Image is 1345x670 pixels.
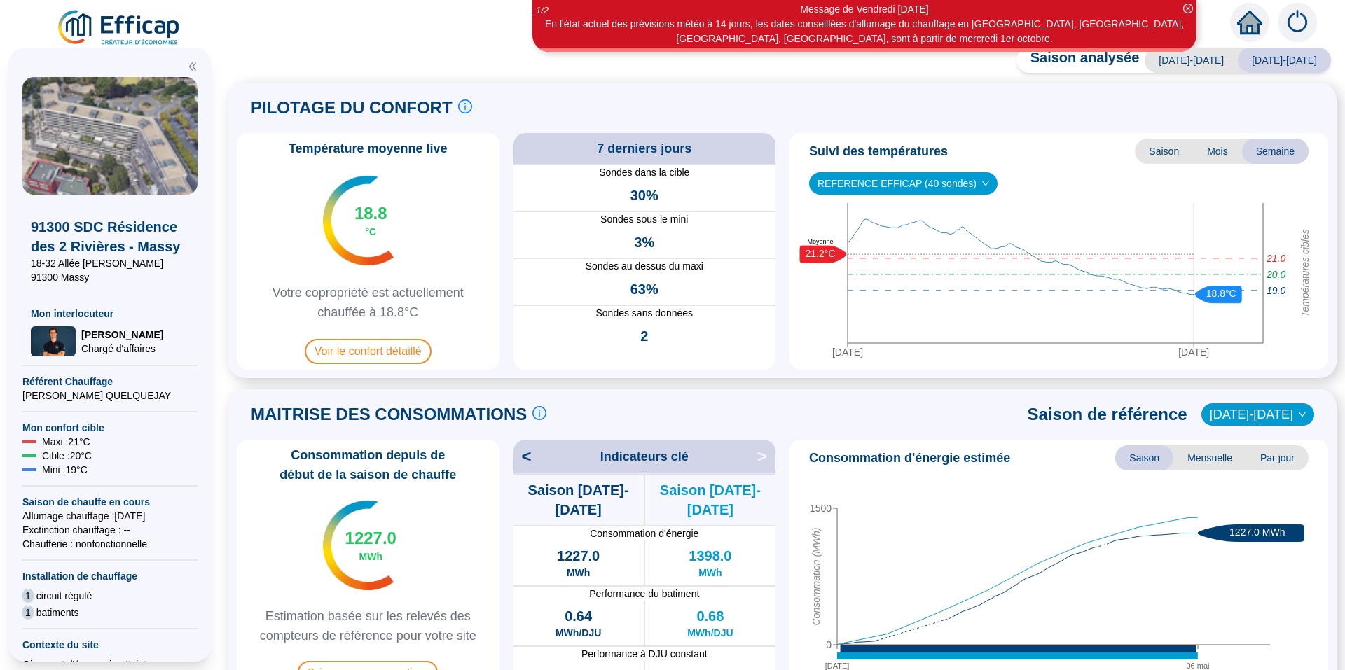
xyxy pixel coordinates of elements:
[536,5,549,15] i: 1 / 2
[36,606,79,620] span: batiments
[42,463,88,477] span: Mini : 19 °C
[242,606,494,645] span: Estimation basée sur les relevés des compteurs de référence pour votre site
[826,639,832,650] tspan: 0
[36,589,92,603] span: circuit régulé
[22,589,34,603] span: 1
[242,445,494,484] span: Consommation depuis de début de la saison de chauffe
[513,526,776,540] span: Consommation d'énergie
[534,2,1194,17] div: Message de Vendredi [DATE]
[1237,10,1262,35] span: home
[811,528,822,626] tspan: Consommation (MWh)
[22,421,198,435] span: Mon confort cible
[513,587,776,601] span: Performance du batiment
[513,212,776,227] span: Sondes sous le mini
[31,256,189,284] span: 18-32 Allée [PERSON_NAME] 91300 Massy
[513,259,776,274] span: Sondes au dessus du maxi
[1186,662,1209,670] tspan: 06 mai
[513,647,776,661] span: Performance à DJU constant
[1238,48,1331,73] span: [DATE]-[DATE]
[1229,526,1285,538] text: 1227.0 MWh
[825,662,850,670] tspan: [DATE]
[630,279,658,299] span: 63%
[31,217,189,256] span: 91300 SDC Résidence des 2 Rivières - Massy
[806,248,836,259] text: 21.2°C
[22,638,198,652] span: Contexte du site
[640,326,648,346] span: 2
[42,435,90,449] span: Maxi : 21 °C
[323,501,394,590] img: indicateur températures
[757,445,775,468] span: >
[22,523,198,537] span: Exctinction chauffage : --
[81,342,163,356] span: Chargé d'affaires
[513,306,776,321] span: Sondes sans données
[1298,410,1306,419] span: down
[1016,48,1140,73] span: Saison analysée
[687,626,733,640] span: MWh/DJU
[359,550,382,564] span: MWh
[280,139,456,158] span: Température moyenne live
[345,527,396,550] span: 1227.0
[22,389,198,403] span: [PERSON_NAME] QUELQUEJAY
[513,480,644,519] span: Saison [DATE]-[DATE]
[251,403,527,426] span: MAITRISE DES CONSOMMATIONS
[1266,253,1285,264] tspan: 21.0
[818,173,989,194] span: REFERENCE EFFICAP (40 sondes)
[1266,269,1285,280] tspan: 20.0
[630,186,658,205] span: 30%
[188,62,198,71] span: double-left
[809,141,948,161] span: Suivi des températures
[1242,139,1309,164] span: Semaine
[31,307,189,321] span: Mon interlocuteur
[31,326,76,356] img: Chargé d'affaires
[1183,4,1193,13] span: close-circle
[1299,229,1311,317] tspan: Températures cibles
[981,179,990,188] span: down
[567,566,590,580] span: MWh
[597,139,691,158] span: 7 derniers jours
[807,238,833,245] text: Moyenne
[556,626,601,640] span: MWh/DJU
[1115,445,1173,470] span: Saison
[689,546,731,566] span: 1398.0
[809,448,1010,468] span: Consommation d'énergie estimée
[305,339,432,364] span: Voir le confort détaillé
[251,97,453,119] span: PILOTAGE DU CONFORT
[698,566,722,580] span: MWh
[1193,139,1242,164] span: Mois
[22,495,198,509] span: Saison de chauffe en cours
[1028,403,1187,426] span: Saison de référence
[696,606,724,626] span: 0.68
[22,509,198,523] span: Allumage chauffage : [DATE]
[645,480,775,519] span: Saison [DATE]-[DATE]
[1178,347,1209,358] tspan: [DATE]
[56,8,183,48] img: efficap energie logo
[323,176,394,265] img: indicateur températures
[365,225,376,239] span: °C
[242,283,494,322] span: Votre copropriété est actuellement chauffée à 18.8°C
[810,503,832,514] tspan: 1500
[42,449,92,463] span: Cible : 20 °C
[1173,445,1246,470] span: Mensuelle
[1145,48,1238,73] span: [DATE]-[DATE]
[557,546,600,566] span: 1227.0
[534,17,1194,46] div: En l'état actuel des prévisions météo à 14 jours, les dates conseillées d'allumage du chauffage e...
[1135,139,1193,164] span: Saison
[458,99,472,113] span: info-circle
[634,232,654,252] span: 3%
[1278,3,1317,42] img: alerts
[1210,404,1306,425] span: 2021-2022
[600,447,689,466] span: Indicateurs clé
[81,328,163,342] span: [PERSON_NAME]
[513,165,776,180] span: Sondes dans la cible
[565,606,592,626] span: 0.64
[832,347,863,358] tspan: [DATE]
[1267,285,1285,296] tspan: 19.0
[22,537,198,551] span: Chaufferie : non fonctionnelle
[22,375,198,389] span: Référent Chauffage
[1206,288,1236,300] text: 18.8°C
[354,202,387,225] span: 18.8
[1246,445,1309,470] span: Par jour
[532,406,546,420] span: info-circle
[22,569,198,583] span: Installation de chauffage
[22,606,34,620] span: 1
